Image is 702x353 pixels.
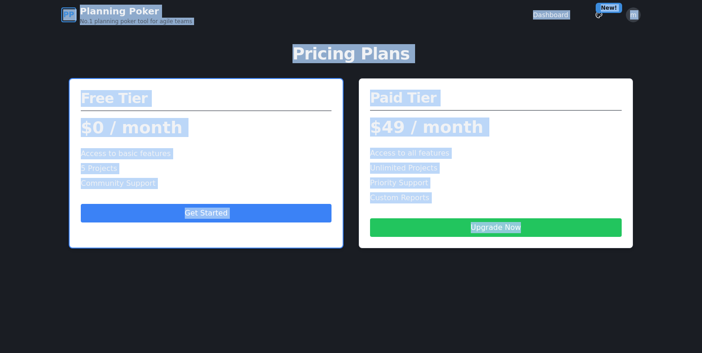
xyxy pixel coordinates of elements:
[370,218,622,237] button: Upgrade Now
[80,5,192,18] span: Planning Poker
[596,3,622,13] div: New!
[81,118,331,137] p: $0 / month
[81,163,331,174] li: 5 Projects
[370,118,622,137] p: $49 / month
[81,204,331,222] button: Get Started
[370,163,622,174] li: Unlimited Projects
[370,192,622,203] li: Custom Reports
[533,10,568,20] a: Dashboard
[81,178,331,189] li: Community Support
[370,177,622,189] li: Priority Support
[80,18,192,25] span: No.1 planning poker tool for agile teams
[69,45,633,63] h1: Pricing Plans
[370,90,622,111] h2: Paid Tier
[591,7,607,23] button: New!
[61,5,192,25] a: PPPlanning PokerNo.1 planning poker tool for agile teams
[626,7,641,22] button: m
[81,148,331,159] li: Access to basic features
[81,90,331,111] h2: Free Tier
[370,148,622,159] li: Access to all features
[63,9,74,20] span: PP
